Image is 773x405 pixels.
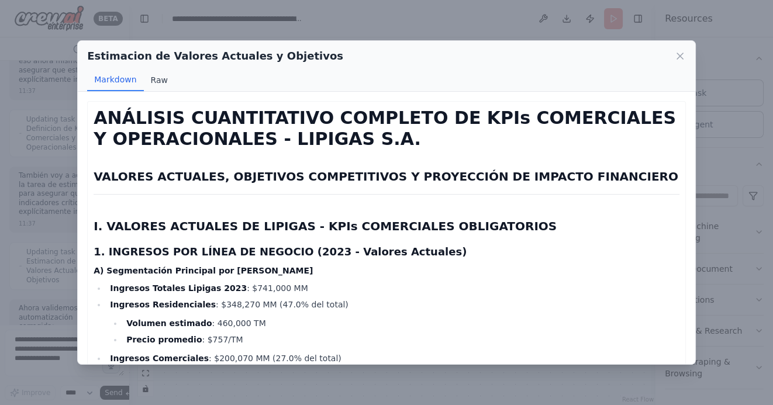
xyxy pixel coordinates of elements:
li: : $741,000 MM [106,281,679,295]
li: : $348,270 MM (47.0% del total) [106,297,679,347]
li: : 460,000 TM [123,316,679,330]
h1: ANÁLISIS CUANTITATIVO COMPLETO DE KPIs COMERCIALES Y OPERACIONALES - LIPIGAS S.A. [94,108,679,150]
strong: Ingresos Comerciales [110,354,209,363]
h2: Estimacion de Valores Actuales y Objetivos [87,48,343,64]
strong: 1. INGRESOS POR LÍNEA DE NEGOCIO (2023 - Valores Actuales) [94,245,467,258]
li: : $200,070 MM (27.0% del total) [106,351,679,400]
strong: Ingresos Totales Lipigas 2023 [110,283,247,293]
strong: Precio promedio [126,335,202,344]
button: Raw [144,69,175,91]
strong: A) Segmentación Principal por [PERSON_NAME] [94,266,313,275]
li: : $757/TM [123,333,679,347]
h2: VALORES ACTUALES, OBJETIVOS COMPETITIVOS Y PROYECCIÓN DE IMPACTO FINANCIERO [94,168,679,185]
button: Markdown [87,69,143,91]
strong: Volumen estimado [126,319,212,328]
strong: Ingresos Residenciales [110,300,216,309]
strong: I. VALORES ACTUALES DE LIPIGAS - KPIs COMERCIALES OBLIGATORIOS [94,219,557,233]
